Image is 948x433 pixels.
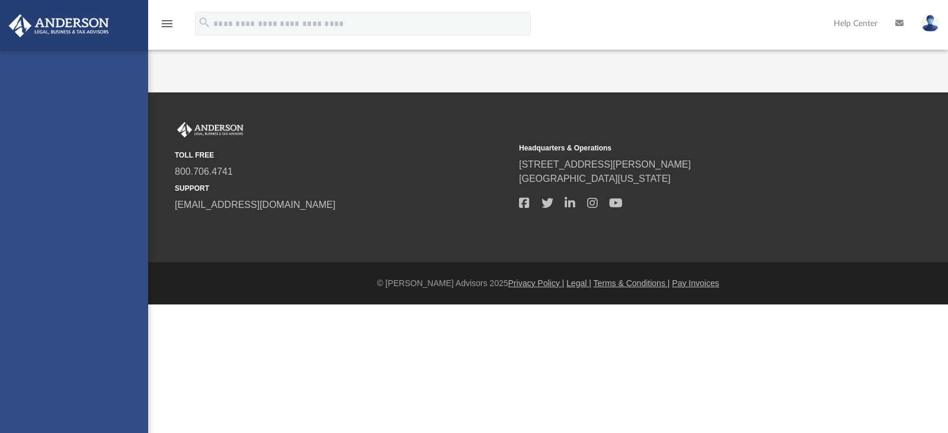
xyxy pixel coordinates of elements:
a: menu [160,23,174,31]
i: menu [160,17,174,31]
small: TOLL FREE [175,150,511,161]
small: SUPPORT [175,183,511,194]
a: Privacy Policy | [508,278,565,288]
a: [STREET_ADDRESS][PERSON_NAME] [519,159,691,169]
a: Pay Invoices [672,278,719,288]
a: [GEOGRAPHIC_DATA][US_STATE] [519,174,671,184]
a: Legal | [566,278,591,288]
img: User Pic [921,15,939,32]
small: Headquarters & Operations [519,143,855,153]
img: Anderson Advisors Platinum Portal [5,14,113,37]
a: 800.706.4741 [175,166,233,177]
div: © [PERSON_NAME] Advisors 2025 [148,277,948,290]
a: [EMAIL_ADDRESS][DOMAIN_NAME] [175,200,335,210]
a: Terms & Conditions | [594,278,670,288]
img: Anderson Advisors Platinum Portal [175,122,246,137]
i: search [198,16,211,29]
